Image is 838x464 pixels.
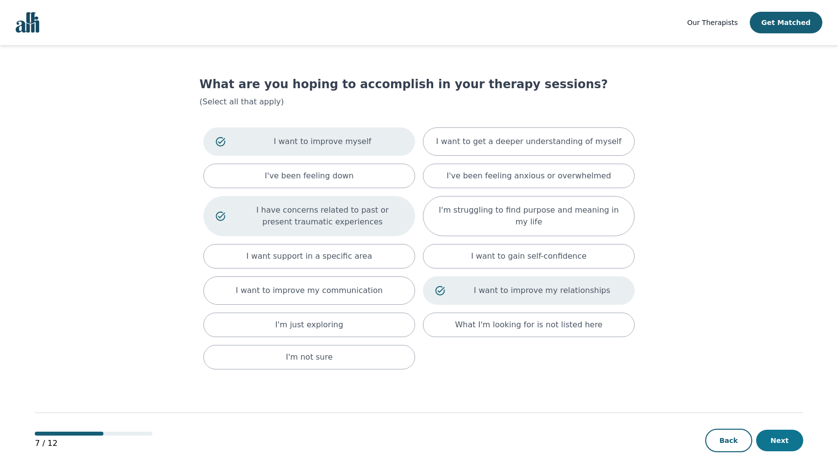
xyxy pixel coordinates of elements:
button: Get Matched [750,12,822,33]
p: I want to gain self-confidence [471,250,587,262]
button: Next [756,430,803,451]
p: 7 / 12 [35,438,152,449]
img: alli logo [16,12,39,33]
p: I've been feeling anxious or overwhelmed [446,170,611,182]
p: I want to improve my relationships [462,285,622,296]
p: I'm just exploring [275,319,344,331]
p: I want to get a deeper understanding of myself [436,136,621,147]
p: I have concerns related to past or present traumatic experiences [242,204,403,228]
p: I want to improve my communication [236,285,383,296]
a: Our Therapists [687,17,738,28]
p: I've been feeling down [265,170,353,182]
p: I'm not sure [286,351,333,363]
p: I want to improve myself [242,136,403,147]
p: I want support in a specific area [246,250,372,262]
p: I'm struggling to find purpose and meaning in my life [435,204,622,228]
p: (Select all that apply) [199,96,639,108]
button: Back [705,429,752,452]
span: Our Therapists [687,19,738,26]
h1: What are you hoping to accomplish in your therapy sessions? [199,76,639,92]
p: What I'm looking for is not listed here [455,319,603,331]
